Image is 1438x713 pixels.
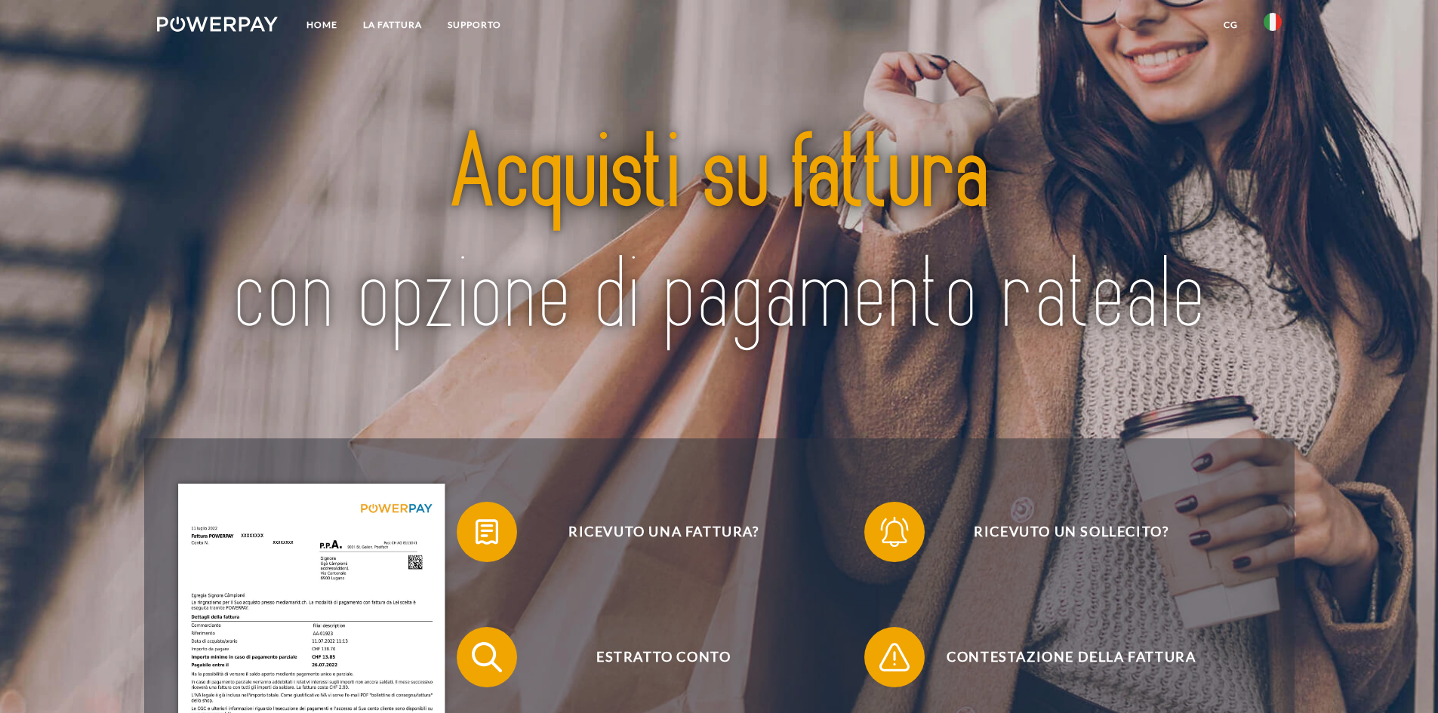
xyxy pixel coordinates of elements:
img: qb_warning.svg [876,638,913,676]
button: Estratto conto [457,627,849,687]
a: CG [1211,11,1251,38]
img: qb_bill.svg [468,513,506,551]
button: Contestazione della fattura [864,627,1257,687]
img: title-powerpay_it.svg [212,72,1226,402]
img: qb_bell.svg [876,513,913,551]
a: LA FATTURA [350,11,435,38]
span: Ricevuto un sollecito? [886,502,1256,562]
img: it [1264,13,1282,31]
a: Home [294,11,350,38]
span: Ricevuto una fattura? [479,502,848,562]
img: qb_search.svg [468,638,506,676]
button: Ricevuto un sollecito? [864,502,1257,562]
span: Contestazione della fattura [886,627,1256,687]
span: Estratto conto [479,627,848,687]
button: Ricevuto una fattura? [457,502,849,562]
img: logo-powerpay-white.svg [157,17,279,32]
a: Supporto [435,11,514,38]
